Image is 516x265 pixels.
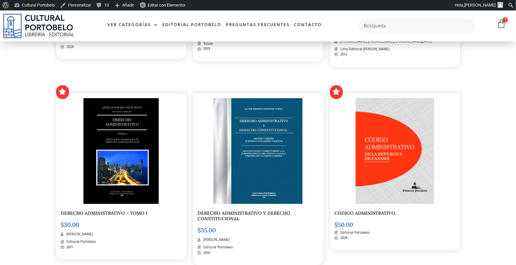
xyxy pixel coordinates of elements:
[358,19,475,33] input: Búsqueda
[464,3,495,8] span: [PERSON_NAME]
[339,47,389,52] span: Litho Editorial [PERSON_NAME]
[497,19,506,29] a: 1
[335,221,353,228] bdi: 50.00
[224,18,292,32] a: Preguntas frecuentes
[65,44,74,50] span: 2024
[202,237,229,243] span: [PERSON_NAME]
[61,221,64,228] span: $
[339,52,347,57] span: 2013
[65,245,73,250] span: 2011
[335,221,338,228] span: $
[148,3,185,8] span: Editar con Elementor
[198,210,290,222] a: DERECHO ADMINISTRATIVO Y DERECHO CONSTITUCIONAL
[61,210,148,216] a: DERECHO ADMINISTRATIVO – TOMO I
[65,239,96,245] span: Editorial Portobelo
[202,245,233,250] span: Editorial Portobelo
[202,250,210,256] span: 2010
[198,226,201,234] span: $
[202,46,210,52] span: 2019
[160,18,224,32] a: Editorial Portobelo
[339,235,347,241] span: 2024
[202,41,213,47] span: Sijusa
[339,39,432,44] span: [PERSON_NAME], [PERSON_NAME], [PERSON_NAME][DATE]
[105,18,160,32] a: Ver Categorías
[503,17,508,23] span: 1
[339,230,370,236] span: Editorial Portobelo
[214,98,303,204] img: BA112-2.jpg
[65,232,93,237] span: [PERSON_NAME]
[335,210,395,216] a: CÓDIGO ADMINISTRATIVO
[83,98,159,204] img: BA-165-JOVANE-DERECHO ADMINISTRATIVO 11X17-01
[356,98,434,204] img: CODIGO 05 PORTADA ADMINISTRATIVO _Mesa de trabajo 1-01
[61,221,80,228] bdi: 30.00
[292,18,324,32] a: Contacto
[198,226,216,234] bdi: 35.00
